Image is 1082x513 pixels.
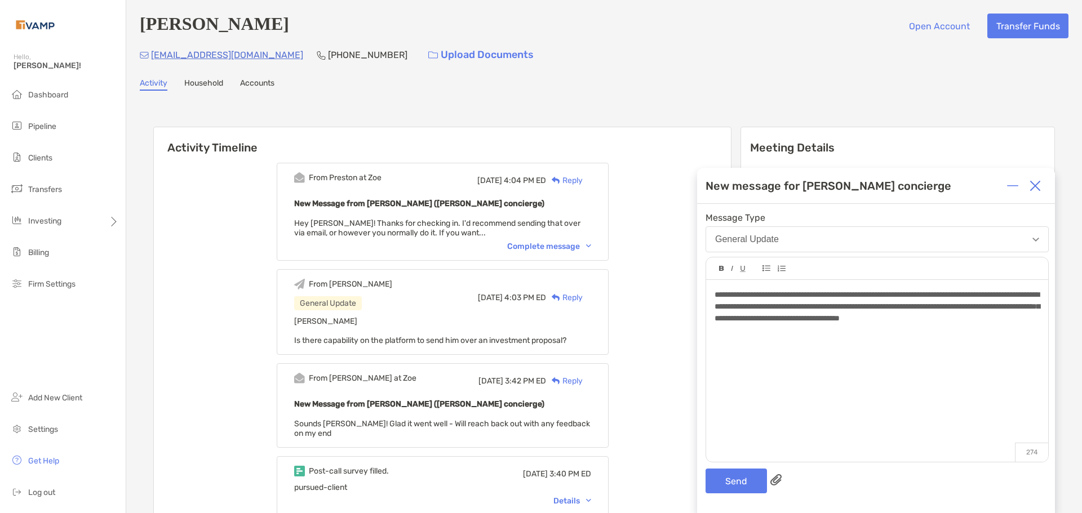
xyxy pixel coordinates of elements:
[28,279,76,289] span: Firm Settings
[28,185,62,194] span: Transfers
[421,43,541,67] a: Upload Documents
[507,242,591,251] div: Complete message
[740,266,746,272] img: Editor control icon
[10,245,24,258] img: billing icon
[10,422,24,435] img: settings icon
[10,453,24,467] img: get-help icon
[328,48,407,62] p: [PHONE_NUMBER]
[28,488,55,497] span: Log out
[140,52,149,59] img: Email Icon
[294,399,544,409] b: New Message from [PERSON_NAME] ([PERSON_NAME] concierge)
[10,485,24,498] img: logout icon
[28,153,52,163] span: Clients
[317,51,326,60] img: Phone Icon
[750,141,1045,155] p: Meeting Details
[504,293,546,302] span: 4:03 PM ED
[428,51,438,59] img: button icon
[28,393,82,403] span: Add New Client
[240,78,274,91] a: Accounts
[28,456,59,466] span: Get Help
[309,466,389,476] div: Post-call survey filled.
[10,150,24,164] img: clients icon
[1030,180,1041,191] img: Close
[553,496,591,506] div: Details
[477,176,502,185] span: [DATE]
[478,293,503,302] span: [DATE]
[10,390,24,404] img: add_new_client icon
[546,175,583,186] div: Reply
[294,316,566,345] span: [PERSON_NAME] Is there capability on the platform to send him over an investment proposal?
[294,172,305,183] img: Event icon
[309,373,416,383] div: From [PERSON_NAME] at Zoe
[14,5,57,45] img: Zoe Logo
[706,226,1049,252] button: General Update
[151,48,303,62] p: [EMAIL_ADDRESS][DOMAIN_NAME]
[1032,238,1039,242] img: Open dropdown arrow
[504,176,546,185] span: 4:04 PM ED
[546,375,583,387] div: Reply
[719,266,724,271] img: Editor control icon
[309,279,392,289] div: From [PERSON_NAME]
[294,419,590,438] span: Sounds [PERSON_NAME]! Glad it went well - Will reach back out with any feedback on my end
[10,87,24,101] img: dashboard icon
[10,213,24,227] img: investing icon
[546,292,583,304] div: Reply
[184,78,223,91] a: Household
[10,119,24,132] img: pipeline icon
[294,373,305,383] img: Event icon
[309,173,382,182] div: From Preston at Zoe
[294,466,305,476] img: Event icon
[478,376,503,386] span: [DATE]
[762,265,770,271] img: Editor control icon
[987,14,1068,38] button: Transfer Funds
[706,212,1049,223] span: Message Type
[552,377,560,385] img: Reply icon
[505,376,546,386] span: 3:42 PM ED
[10,182,24,195] img: transfers icon
[14,61,119,70] span: [PERSON_NAME]!
[552,294,560,301] img: Reply icon
[28,90,68,100] span: Dashboard
[586,499,591,502] img: Chevron icon
[294,296,362,310] div: General Update
[140,78,167,91] a: Activity
[28,216,61,226] span: Investing
[706,179,951,193] div: New message for [PERSON_NAME] concierge
[715,234,779,244] div: General Update
[552,177,560,184] img: Reply icon
[900,14,978,38] button: Open Account
[706,469,767,493] button: Send
[294,279,305,289] img: Event icon
[294,199,544,208] b: New Message from [PERSON_NAME] ([PERSON_NAME] concierge)
[777,265,786,272] img: Editor control icon
[294,218,580,238] span: Hey [PERSON_NAME]! Thanks for checking in. I'd recommend sending that over via email, or however ...
[154,127,731,154] h6: Activity Timeline
[10,276,24,290] img: firm-settings icon
[28,122,56,131] span: Pipeline
[770,474,782,485] img: paperclip attachments
[28,425,58,434] span: Settings
[586,244,591,248] img: Chevron icon
[549,469,591,479] span: 3:40 PM ED
[1007,180,1018,191] img: Expand or collapse
[28,248,49,257] span: Billing
[731,266,733,271] img: Editor control icon
[523,469,548,479] span: [DATE]
[140,14,289,38] h4: [PERSON_NAME]
[1015,443,1048,462] p: 274
[294,483,347,492] span: pursued-client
